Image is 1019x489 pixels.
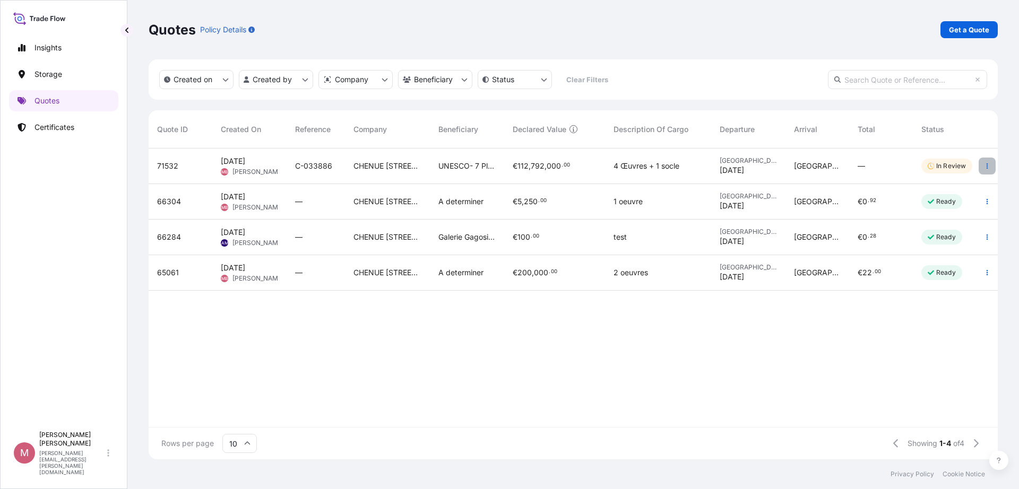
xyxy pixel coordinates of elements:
[522,198,524,205] span: ,
[517,233,530,241] span: 100
[34,69,62,80] p: Storage
[940,21,998,38] a: Get a Quote
[936,162,966,170] p: In Review
[353,232,421,242] span: CHENUE [STREET_ADDRESS]
[221,263,245,273] span: [DATE]
[200,24,246,35] p: Policy Details
[870,199,876,203] span: 92
[870,234,876,238] span: 28
[253,74,292,85] p: Created by
[221,202,228,213] span: MB
[438,267,483,278] span: A determiner
[953,438,964,449] span: of 4
[39,450,105,475] p: [PERSON_NAME][EMAIL_ADDRESS][PERSON_NAME][DOMAIN_NAME]
[239,70,313,89] button: createdBy Filter options
[157,232,181,242] span: 66284
[794,232,841,242] span: [GEOGRAPHIC_DATA]
[524,198,538,205] span: 250
[295,161,332,171] span: C-033886
[478,70,552,89] button: certificateStatus Filter options
[517,198,522,205] span: 5
[566,74,608,85] p: Clear Filters
[949,24,989,35] p: Get a Quote
[438,232,496,242] span: Galerie Gagosian
[562,163,563,167] span: .
[875,270,881,274] span: 00
[295,267,303,278] span: —
[891,470,934,478] p: Privacy Policy
[232,239,284,247] span: [PERSON_NAME]
[549,270,550,274] span: .
[513,233,517,241] span: €
[221,156,245,167] span: [DATE]
[868,234,869,238] span: .
[720,263,777,272] span: [GEOGRAPHIC_DATA]
[221,227,245,238] span: [DATE]
[513,198,517,205] span: €
[353,161,421,171] span: CHENUE [STREET_ADDRESS]
[533,234,539,238] span: 00
[545,162,547,170] span: ,
[161,438,214,449] span: Rows per page
[538,199,540,203] span: .
[858,269,862,276] span: €
[720,228,777,236] span: [GEOGRAPHIC_DATA]
[20,448,29,458] span: M
[794,161,841,171] span: [GEOGRAPHIC_DATA]
[720,236,744,247] span: [DATE]
[529,162,531,170] span: ,
[232,168,284,176] span: [PERSON_NAME]
[858,161,865,171] span: —
[9,64,118,85] a: Storage
[232,274,284,283] span: [PERSON_NAME]
[34,42,62,53] p: Insights
[438,161,496,171] span: UNESCO- 7 Pl. [GEOGRAPHIC_DATA], [GEOGRAPHIC_DATA]
[531,162,545,170] span: 792
[858,198,862,205] span: €
[557,71,617,88] button: Clear Filters
[943,470,985,478] a: Cookie Notice
[414,74,453,85] p: Beneficiary
[398,70,472,89] button: cargoOwner Filter options
[513,162,517,170] span: €
[564,163,570,167] span: 00
[221,273,228,284] span: MB
[157,196,181,207] span: 66304
[873,270,874,274] span: .
[157,161,178,171] span: 71532
[858,124,875,135] span: Total
[862,198,867,205] span: 0
[862,233,867,241] span: 0
[221,167,228,177] span: MB
[513,269,517,276] span: €
[794,124,817,135] span: Arrival
[547,162,561,170] span: 000
[828,70,987,89] input: Search Quote or Reference...
[858,233,862,241] span: €
[353,124,387,135] span: Company
[513,124,566,135] span: Declared Value
[720,124,755,135] span: Departure
[936,268,956,277] p: Ready
[157,124,188,135] span: Quote ID
[295,232,303,242] span: —
[517,162,529,170] span: 112
[159,70,234,89] button: createdOn Filter options
[614,267,648,278] span: 2 oeuvres
[492,74,514,85] p: Status
[438,124,478,135] span: Beneficiary
[720,192,777,200] span: [GEOGRAPHIC_DATA]
[318,70,393,89] button: distributor Filter options
[9,90,118,111] a: Quotes
[862,269,872,276] span: 22
[149,21,196,38] p: Quotes
[794,267,841,278] span: [GEOGRAPHIC_DATA]
[614,161,679,171] span: 4 Œuvres + 1 socle
[39,431,105,448] p: [PERSON_NAME] [PERSON_NAME]
[614,232,627,242] span: test
[921,124,944,135] span: Status
[531,234,532,238] span: .
[174,74,212,85] p: Created on
[221,238,228,248] span: AM
[221,191,245,202] span: [DATE]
